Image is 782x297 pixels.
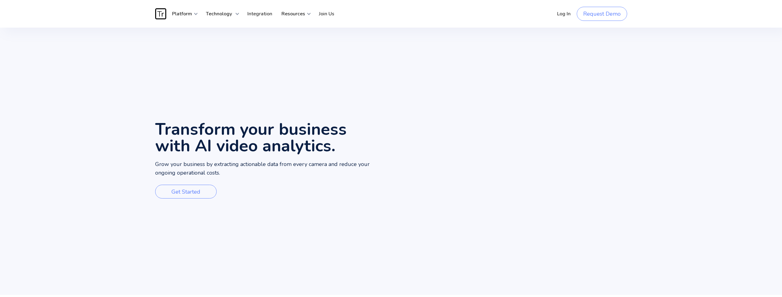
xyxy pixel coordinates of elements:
[277,5,311,23] div: Resources
[552,5,575,23] a: Log In
[281,10,305,17] strong: Resources
[577,7,627,21] a: Request Demo
[167,5,198,23] div: Platform
[206,10,232,17] strong: Technology
[155,121,391,154] h1: Transform your business with AI video analytics.
[243,5,277,23] a: Integration
[201,5,240,23] div: Technology
[172,10,192,17] strong: Platform
[155,185,217,199] a: Get Started
[155,8,167,19] a: home
[314,5,339,23] a: Join Us
[155,8,166,19] img: Traces Logo
[155,160,391,177] p: Grow your business by extracting actionable data from every camera and reduce your ongoing operat...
